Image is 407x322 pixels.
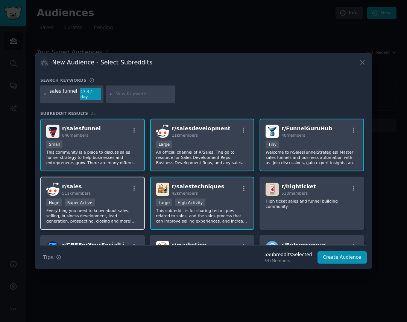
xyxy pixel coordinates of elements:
[317,251,367,264] button: Create Audience
[156,198,173,206] div: Large
[62,191,91,195] span: 511k members
[46,125,59,138] img: salesfunnel
[156,208,249,224] p: This subreddit is for sharing techniques related to sales, and the sales process that can improve...
[281,191,308,195] span: 530 members
[172,191,198,195] span: 42k members
[172,242,207,248] span: r/ marketing
[46,140,62,148] div: Small
[115,91,173,98] input: New Keyword
[46,208,139,224] p: Everything you need to know about sales, selling, business development, lead generation, prospect...
[80,88,101,100] div: 17.4 / day
[266,125,279,138] img: FunnelGuruHub
[175,198,205,206] div: High Activity
[62,183,82,189] span: r/ sales
[52,58,152,66] h3: New Audience - Select Subreddits
[46,241,59,254] img: CPRForYourSocialLife
[156,140,173,148] div: Large
[266,198,358,209] p: High ticket sales and funnel building community.
[156,125,169,138] img: salesdevelopment
[266,140,279,148] div: Tiny
[281,183,316,189] span: r/ highticket
[46,183,59,196] img: sales
[46,150,139,165] p: This community is a place to discuss sales funnel strategy to help businesses and entrepreneurs g...
[266,150,358,165] p: Welcome to r/SalesFunnelStrategies! Master sales funnels and business automation with us. Join di...
[40,251,64,264] button: Tips
[156,241,169,254] img: marketing
[65,198,95,206] div: Super Active
[264,252,312,258] div: 5 Subreddit s Selected
[172,183,224,189] span: r/ salestechniques
[46,198,62,206] div: Huge
[156,183,169,196] img: salestechniques
[62,125,101,131] span: r/ salesfunnel
[62,133,88,137] span: 846 members
[266,241,279,254] img: Entrepreneur
[266,183,279,196] img: highticket
[62,242,130,248] span: r/ CPRForYourSocialLife
[172,125,231,131] span: r/ salesdevelopment
[40,111,88,116] span: Subreddit Results
[156,150,249,165] p: An official channel of R/Sales. The go to resource for Sales Development Reps, Business Developme...
[43,253,53,261] span: Tips
[281,133,305,137] span: 48 members
[50,88,77,100] div: sales funnel
[40,78,87,83] h3: Search keywords
[281,125,332,131] span: r/ FunnelGuruHub
[264,258,312,263] div: 54k Members
[281,242,325,248] span: r/ Entrepreneur
[172,133,198,137] span: 11k members
[91,111,96,116] span: 25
